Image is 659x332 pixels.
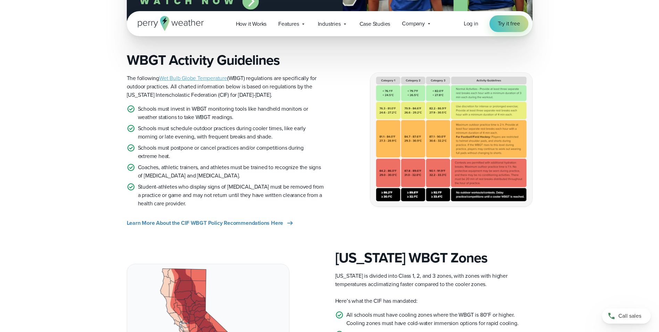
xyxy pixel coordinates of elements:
[236,20,267,28] span: How it Works
[127,219,283,227] span: Learn More About the CIF WBGT Policy Recommendations Here
[335,297,533,305] p: Here’s what the CIF has mandated:
[360,20,390,28] span: Case Studies
[346,311,533,327] p: All schools must have cooling zones where the WBGT is 80°F or higher. Cooling zones must have col...
[370,73,532,206] img: CIF WBGT Policy Guidelines monitoring
[402,19,425,28] span: Company
[464,19,478,28] a: Log in
[498,19,520,28] span: Try it free
[354,17,396,31] a: Case Studies
[127,219,295,227] a: Learn More About the CIF WBGT Policy Recommendations Here
[127,74,324,99] p: The following (WBGT) regulations are specifically for outdoor practices. All charted information ...
[318,20,341,28] span: Industries
[602,308,651,324] a: Call sales
[138,105,324,121] p: Schools must invest in WBGT monitoring tools like handheld monitors or weather stations to take W...
[489,15,528,32] a: Try it free
[138,144,324,160] p: Schools must postpone or cancel practices and/or competitions during extreme heat.
[230,17,273,31] a: How it Works
[335,272,533,288] p: [US_STATE] is divided into Class 1, 2, and 3 zones, with zones with higher temperatures acclimati...
[138,124,324,141] p: Schools must schedule outdoor practices during cooler times, like early morning or late evening, ...
[127,52,324,69] h3: WBGT Activity Guidelines
[138,183,324,208] p: Student-athletes who display signs of [MEDICAL_DATA] must be removed from a practice or game and ...
[335,250,533,266] h3: [US_STATE] WBGT Zones
[618,312,641,320] span: Call sales
[278,20,299,28] span: Features
[138,163,324,180] p: Coaches, athletic trainers, and athletes must be trained to recognize the signs of [MEDICAL_DATA]...
[464,19,478,27] span: Log in
[159,74,227,82] a: Wet Bulb Globe Temperature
